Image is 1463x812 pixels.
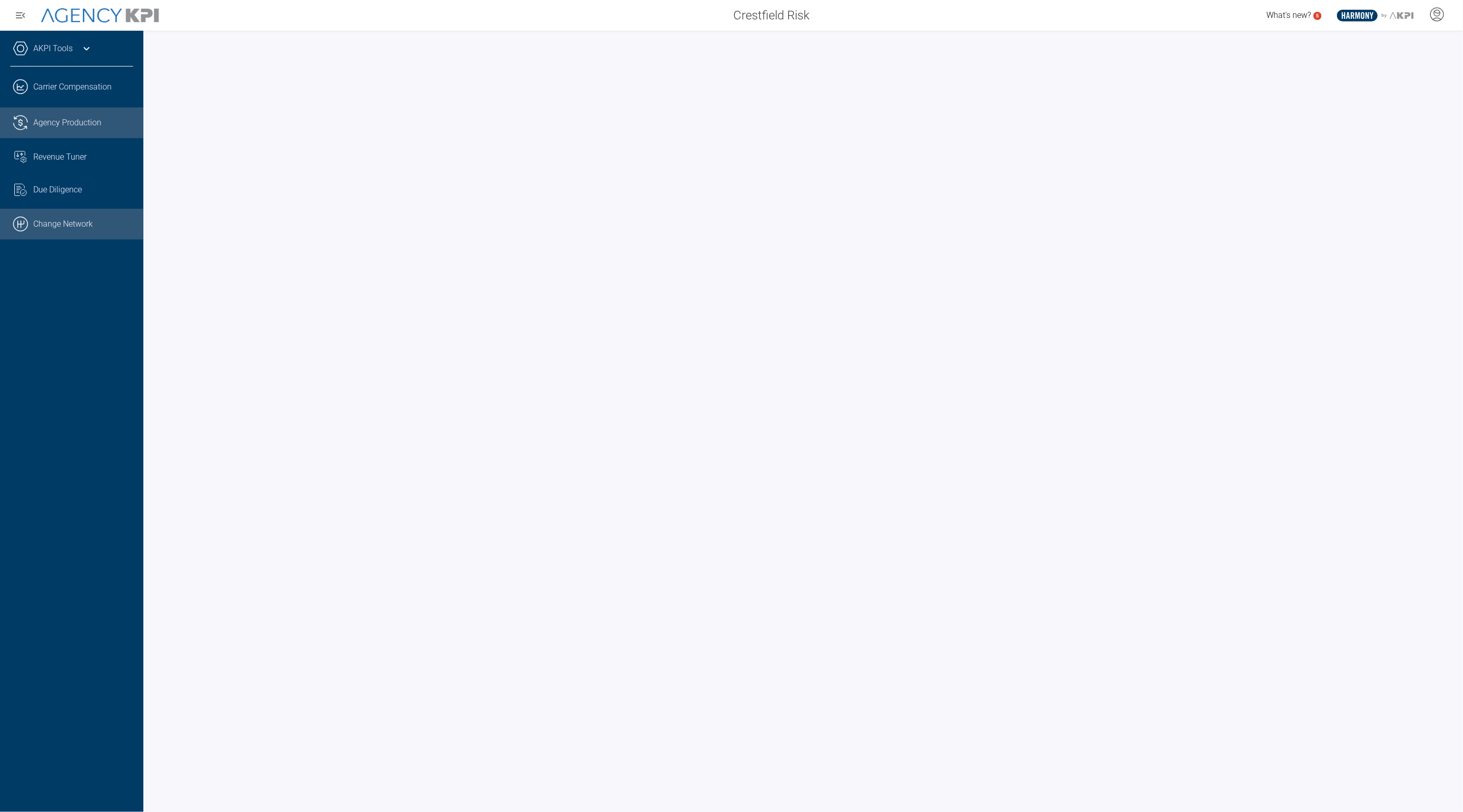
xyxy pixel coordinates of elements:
span: Crestfield Risk [733,6,810,25]
a: AKPI Tools [33,42,73,55]
text: 5 [1316,13,1319,18]
span: Agency Production [33,117,101,129]
span: What's new? [1266,10,1311,20]
img: AgencyKPI [41,8,159,23]
span: Due Diligence [33,184,82,196]
a: 5 [1313,12,1322,20]
span: Revenue Tuner [33,151,87,163]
